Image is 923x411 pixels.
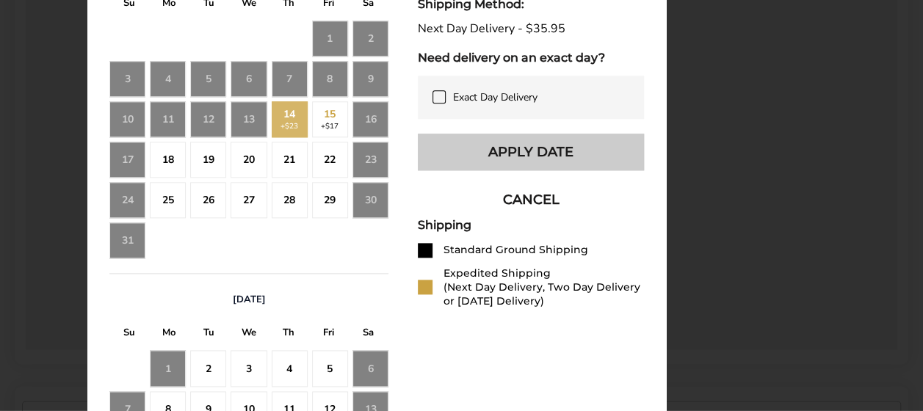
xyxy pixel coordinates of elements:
div: Expedited Shipping (Next Day Delivery, Two Day Delivery or [DATE] Delivery) [444,266,644,308]
div: W [229,323,269,346]
div: S [109,323,149,346]
div: F [308,323,348,346]
button: Apply Date [418,134,644,170]
div: Standard Ground Shipping [444,243,588,257]
span: [DATE] [233,293,266,306]
div: Next Day Delivery - $35.95 [418,22,644,36]
button: [DATE] [227,293,272,306]
button: CANCEL [418,181,644,218]
span: Exact Day Delivery [453,90,537,104]
div: S [349,323,388,346]
div: Need delivery on an exact day? [418,51,644,65]
div: Shipping [418,218,644,232]
div: M [149,323,189,346]
div: T [269,323,308,346]
div: T [189,323,229,346]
